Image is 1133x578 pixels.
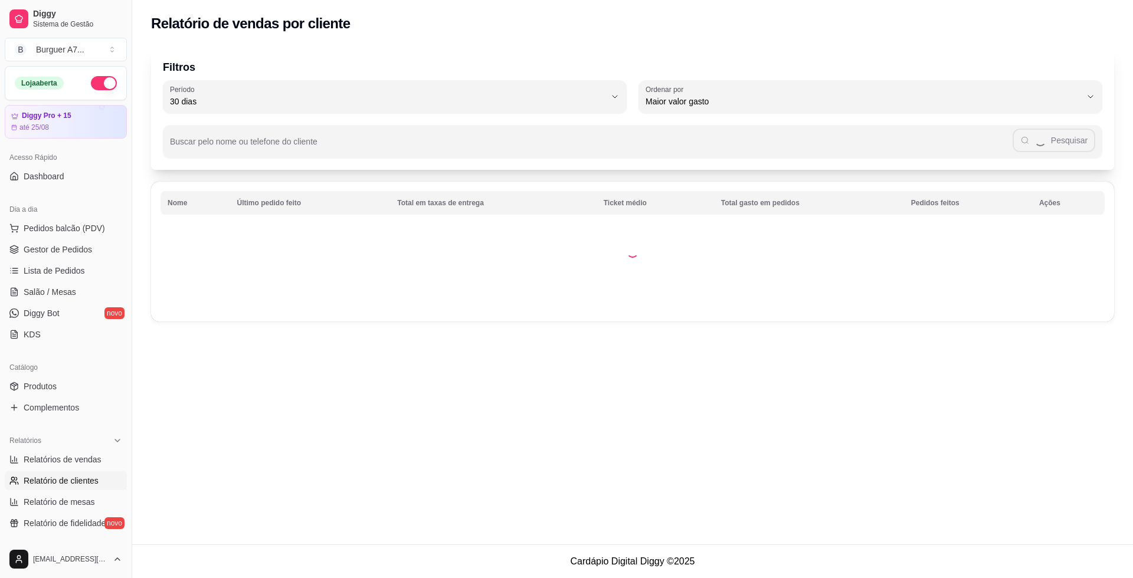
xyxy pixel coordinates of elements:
div: Acesso Rápido [5,148,127,167]
div: Dia a dia [5,200,127,219]
span: B [15,44,27,55]
span: KDS [24,329,41,340]
span: Sistema de Gestão [33,19,122,29]
a: Lista de Pedidos [5,261,127,280]
span: Complementos [24,402,79,413]
span: Relatório de fidelidade [24,517,106,529]
span: Pedidos balcão (PDV) [24,222,105,234]
span: Salão / Mesas [24,286,76,298]
span: 30 dias [170,96,605,107]
a: DiggySistema de Gestão [5,5,127,33]
span: Relatórios de vendas [24,454,101,465]
button: [EMAIL_ADDRESS][DOMAIN_NAME] [5,545,127,573]
h2: Relatório de vendas por cliente [151,14,351,33]
button: Período30 dias [163,80,627,113]
article: até 25/08 [19,123,49,132]
button: Ordenar porMaior valor gasto [638,80,1102,113]
button: Select a team [5,38,127,61]
button: Pedidos balcão (PDV) [5,219,127,238]
a: Salão / Mesas [5,283,127,301]
span: Relatórios [9,436,41,445]
a: Produtos [5,377,127,396]
a: Dashboard [5,167,127,186]
span: Relatório de clientes [24,475,99,487]
button: Alterar Status [91,76,117,90]
label: Período [170,84,198,94]
div: Loading [627,246,638,258]
a: Relatórios de vendas [5,450,127,469]
a: Relatório de mesas [5,492,127,511]
span: Dashboard [24,170,64,182]
span: Produtos [24,380,57,392]
span: Diggy [33,9,122,19]
div: Burguer A7 ... [36,44,84,55]
a: Diggy Pro + 15até 25/08 [5,105,127,139]
a: Complementos [5,398,127,417]
span: Gestor de Pedidos [24,244,92,255]
a: KDS [5,325,127,344]
article: Diggy Pro + 15 [22,111,71,120]
footer: Cardápio Digital Diggy © 2025 [132,544,1133,578]
a: Relatório de clientes [5,471,127,490]
span: Diggy Bot [24,307,60,319]
label: Ordenar por [646,84,687,94]
span: [EMAIL_ADDRESS][DOMAIN_NAME] [33,554,108,564]
div: Loja aberta [15,77,64,90]
div: Catálogo [5,358,127,377]
span: Lista de Pedidos [24,265,85,277]
a: Relatório de fidelidadenovo [5,514,127,533]
input: Buscar pelo nome ou telefone do cliente [170,140,1013,152]
span: Relatório de mesas [24,496,95,508]
a: Diggy Botnovo [5,304,127,323]
span: Maior valor gasto [646,96,1081,107]
p: Filtros [163,59,1102,75]
a: Gestor de Pedidos [5,240,127,259]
